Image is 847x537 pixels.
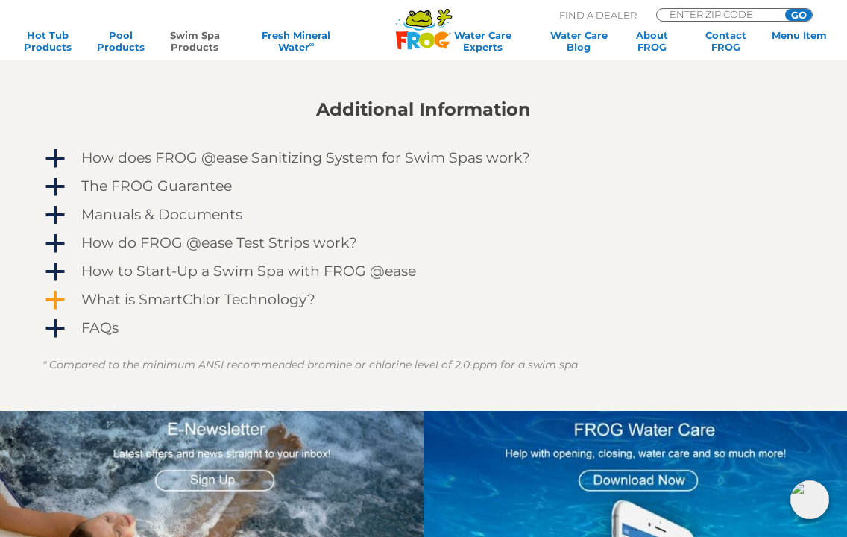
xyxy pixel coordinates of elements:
a: Water CareExperts [428,29,538,53]
a: a How to Start-Up a Swim Spa with FROG @ease [42,260,805,283]
a: ContactFROG [693,29,759,53]
span: a [44,148,66,170]
em: * Compared to the minimum ANSI recommended bromine or chlorine level of 2.0 ppm for a swim spa [42,358,578,371]
input: GO [785,9,812,21]
a: Swim SpaProducts [162,29,227,53]
a: Menu Item [766,29,832,41]
span: a [44,318,66,340]
span: a [44,289,66,312]
img: openIcon [790,480,829,519]
span: a [44,204,66,227]
h4: What is SmartChlor Technology? [81,292,315,308]
a: a How do FROG @ease Test Strips work? [42,231,805,255]
span: a [44,261,66,283]
a: a What is SmartChlor Technology? [42,288,805,312]
h4: FAQs [81,320,119,336]
a: a How does FROG @ease Sanitizing System for Swim Spas work? [42,146,805,170]
a: a Manuals & Documents [42,203,805,227]
h2: Additional Information [42,99,805,120]
h4: Manuals & Documents [81,207,242,223]
h4: How do FROG @ease Test Strips work? [81,235,357,251]
h4: How to Start-Up a Swim Spa with FROG @ease [81,263,416,280]
h4: How does FROG @ease Sanitizing System for Swim Spas work? [81,150,530,166]
a: Fresh MineralWater∞ [236,29,356,53]
p: Find A Dealer [559,8,637,22]
a: AboutFROG [620,29,685,53]
a: Hot TubProducts [15,29,81,53]
span: a [44,233,66,255]
span: a [44,176,66,198]
a: a FAQs [42,316,805,340]
sup: ∞ [309,40,315,48]
input: Zip Code Form [668,9,769,19]
a: PoolProducts [89,29,154,53]
a: a The FROG Guarantee [42,175,805,198]
a: Water CareBlog [546,29,611,53]
h4: The FROG Guarantee [81,178,232,195]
